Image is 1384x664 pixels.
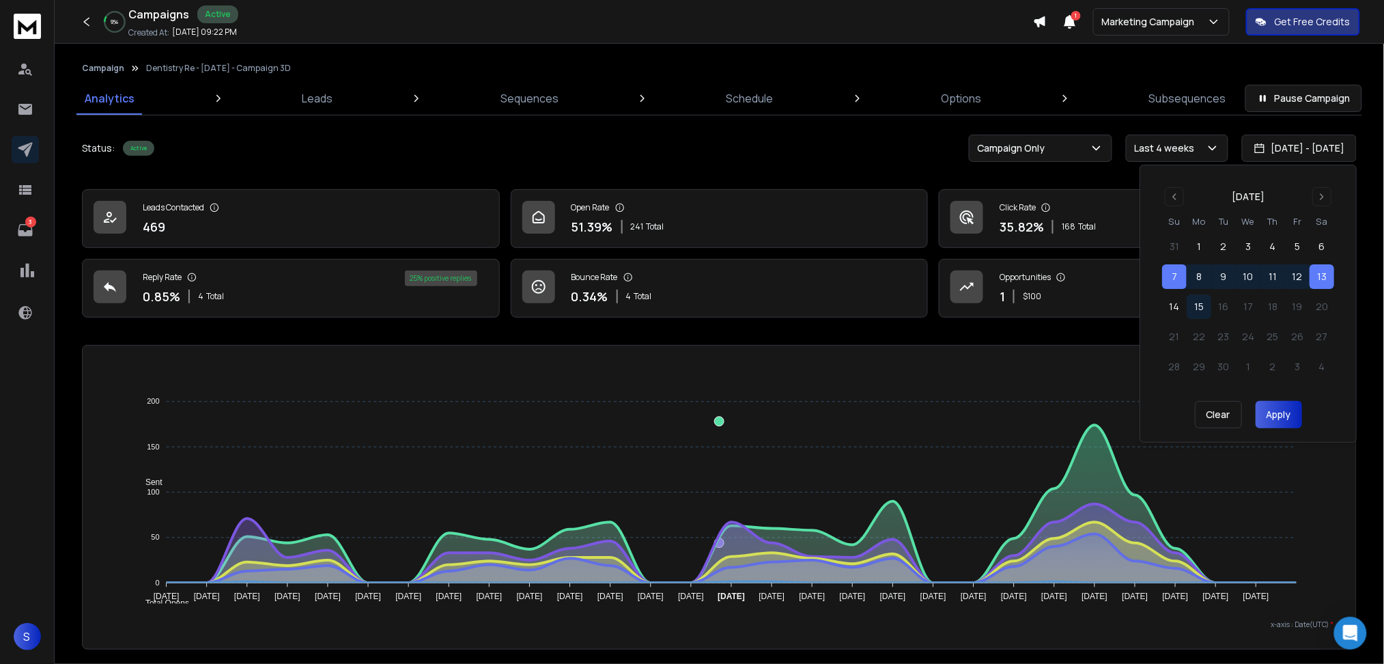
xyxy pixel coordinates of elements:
tspan: 150 [147,443,159,451]
button: 7 [1162,264,1187,289]
p: Bounce Rate [571,272,618,283]
p: Status: [82,141,115,155]
p: $ 100 [1023,291,1041,302]
th: Sunday [1162,215,1187,229]
th: Saturday [1310,215,1334,229]
p: 0.85 % [143,287,180,306]
p: Click Rate [1000,202,1036,213]
tspan: [DATE] [355,592,381,602]
a: Analytics [76,82,143,115]
p: Subsequences [1149,90,1226,107]
p: Marketing Campaign [1102,15,1200,29]
th: Tuesday [1211,215,1236,229]
tspan: [DATE] [961,592,987,602]
p: Leads [302,90,333,107]
a: Sequences [492,82,567,115]
button: 9 [1211,264,1236,289]
span: Total [1078,221,1096,232]
th: Wednesday [1236,215,1260,229]
button: S [14,623,41,650]
tspan: [DATE] [477,592,503,602]
button: Get Free Credits [1246,8,1360,36]
p: Schedule [726,90,774,107]
button: 11 [1260,264,1285,289]
p: [DATE] 09:22 PM [172,27,237,38]
img: logo [14,14,41,39]
tspan: [DATE] [638,592,664,602]
p: Reply Rate [143,272,182,283]
button: 13 [1310,264,1334,289]
span: 1 [1071,11,1081,20]
tspan: [DATE] [1243,592,1269,602]
a: Opportunities1$100 [939,259,1357,318]
span: 168 [1062,221,1075,232]
a: Options [933,82,989,115]
a: Leads Contacted469 [82,189,500,248]
p: Created At: [128,27,169,38]
p: Analytics [85,90,135,107]
a: Open Rate51.39%241Total [511,189,929,248]
button: 10 [1236,264,1260,289]
tspan: [DATE] [395,592,421,602]
div: Active [123,141,154,156]
tspan: 200 [147,398,159,406]
button: [DATE] - [DATE] [1242,135,1357,162]
button: 3 [1236,234,1260,259]
a: Click Rate35.82%168Total [939,189,1357,248]
button: Apply [1256,401,1302,428]
p: Opportunities [1000,272,1051,283]
button: Pause Campaign [1245,85,1362,112]
span: Total Opens [135,599,189,609]
tspan: [DATE] [1203,592,1229,602]
div: 25 % positive replies [405,271,477,286]
span: Total [206,291,224,302]
button: Go to previous month [1165,187,1184,206]
span: 4 [198,291,203,302]
button: 4 [1260,234,1285,259]
p: Sequences [500,90,559,107]
tspan: [DATE] [315,592,341,602]
p: Last 4 weeks [1135,141,1200,155]
tspan: [DATE] [1082,592,1108,602]
p: Dentistry Re - [DATE] - Campaign 3D [146,63,291,74]
p: x-axis : Date(UTC) [104,620,1334,630]
a: Schedule [718,82,782,115]
span: 241 [631,221,644,232]
button: 31 [1162,234,1187,259]
p: Open Rate [571,202,610,213]
p: Options [941,90,981,107]
tspan: [DATE] [678,592,704,602]
tspan: [DATE] [274,592,300,602]
p: Leads Contacted [143,202,204,213]
tspan: [DATE] [920,592,946,602]
h1: Campaigns [128,6,189,23]
tspan: [DATE] [1042,592,1068,602]
p: 469 [143,217,165,236]
th: Monday [1187,215,1211,229]
tspan: [DATE] [557,592,583,602]
span: 4 [626,291,632,302]
a: Subsequences [1141,82,1234,115]
tspan: 50 [151,534,159,542]
p: 9 % [111,18,119,26]
p: 1 [1000,287,1005,306]
div: Active [197,5,238,23]
button: 2 [1211,234,1236,259]
span: Sent [135,478,163,487]
button: 14 [1162,294,1187,319]
tspan: [DATE] [517,592,543,602]
a: 3 [12,217,39,244]
tspan: [DATE] [436,592,462,602]
p: 3 [25,217,36,227]
th: Thursday [1260,215,1285,229]
tspan: [DATE] [718,592,745,602]
p: Get Free Credits [1275,15,1351,29]
tspan: [DATE] [193,592,219,602]
button: 8 [1187,264,1211,289]
tspan: [DATE] [153,592,179,602]
tspan: [DATE] [1001,592,1027,602]
a: Bounce Rate0.34%4Total [511,259,929,318]
span: Total [647,221,664,232]
button: Clear [1195,401,1242,428]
